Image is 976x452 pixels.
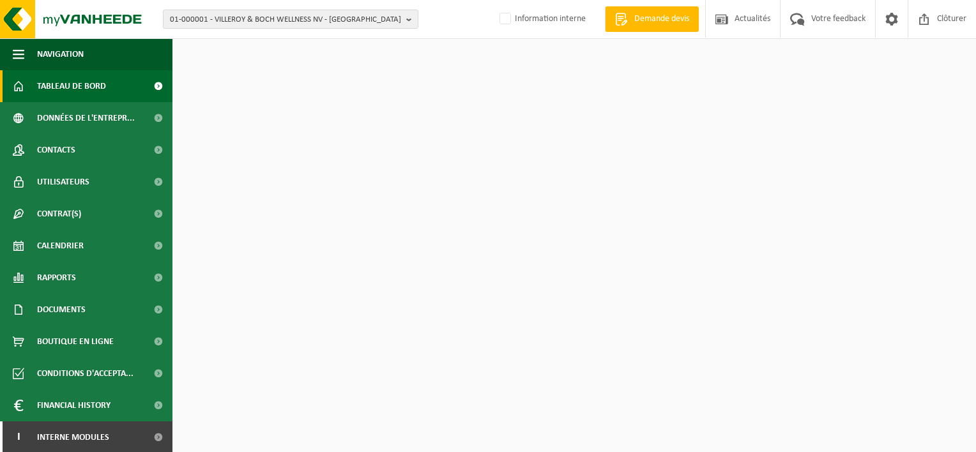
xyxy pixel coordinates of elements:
[605,6,699,32] a: Demande devis
[163,10,418,29] button: 01-000001 - VILLEROY & BOCH WELLNESS NV - [GEOGRAPHIC_DATA]
[37,358,133,389] span: Conditions d'accepta...
[37,230,84,262] span: Calendrier
[170,10,401,29] span: 01-000001 - VILLEROY & BOCH WELLNESS NV - [GEOGRAPHIC_DATA]
[37,102,135,134] span: Données de l'entrepr...
[37,166,89,198] span: Utilisateurs
[37,326,114,358] span: Boutique en ligne
[37,134,75,166] span: Contacts
[631,13,692,26] span: Demande devis
[37,70,106,102] span: Tableau de bord
[37,198,81,230] span: Contrat(s)
[37,294,86,326] span: Documents
[37,262,76,294] span: Rapports
[497,10,586,29] label: Information interne
[37,38,84,70] span: Navigation
[37,389,111,421] span: Financial History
